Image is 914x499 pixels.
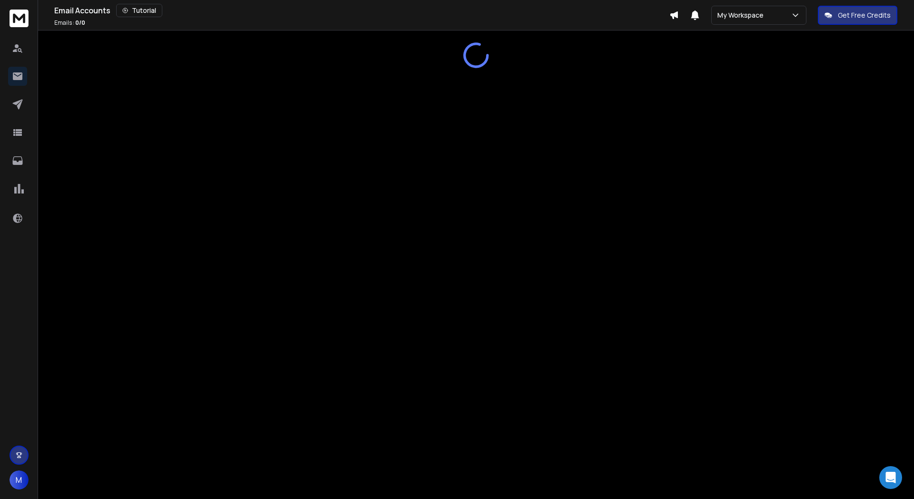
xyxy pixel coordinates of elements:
[10,470,29,489] button: M
[54,19,85,27] p: Emails :
[879,466,902,489] div: Open Intercom Messenger
[54,4,669,17] div: Email Accounts
[75,19,85,27] span: 0 / 0
[116,4,162,17] button: Tutorial
[838,10,891,20] p: Get Free Credits
[717,10,767,20] p: My Workspace
[818,6,897,25] button: Get Free Credits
